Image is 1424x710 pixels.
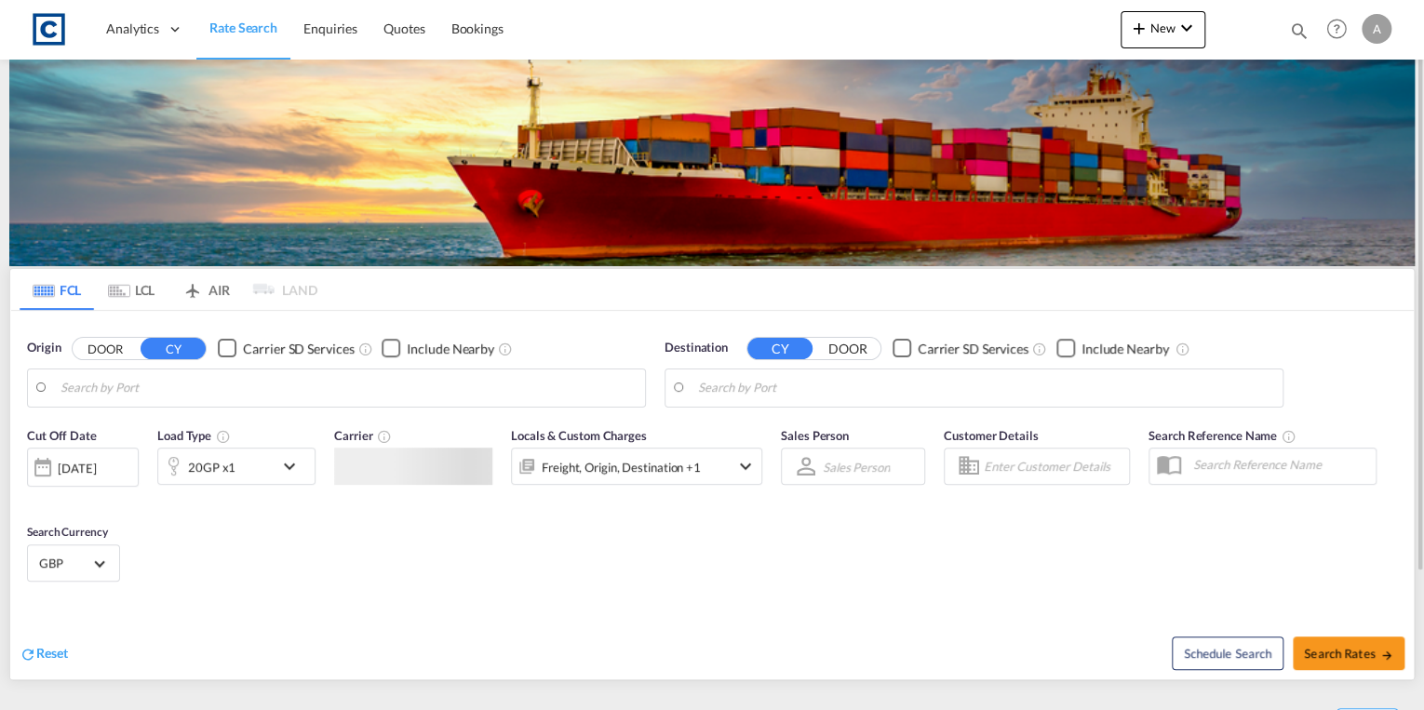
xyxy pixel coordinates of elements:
span: Help [1321,13,1352,45]
md-icon: Unchecked: Ignores neighbouring ports when fetching rates.Checked : Includes neighbouring ports w... [1175,342,1189,356]
span: Quotes [383,20,424,36]
md-icon: icon-refresh [20,646,36,663]
md-checkbox: Checkbox No Ink [893,339,1028,358]
md-select: Sales Person [821,453,892,480]
md-tab-item: LCL [94,269,168,310]
md-icon: icon-information-outline [216,429,231,444]
div: Freight Origin Destination Factory Stuffing [542,454,701,480]
div: Carrier SD Services [918,340,1028,358]
md-icon: Your search will be saved by the below given name [1282,429,1296,444]
div: Include Nearby [1081,340,1169,358]
button: CY [747,338,813,359]
md-datepicker: Select [27,485,41,510]
input: Enter Customer Details [984,452,1123,480]
div: [DATE] [27,448,139,487]
md-pagination-wrapper: Use the left and right arrow keys to navigate between tabs [20,269,317,310]
button: DOOR [73,338,138,359]
span: Search Reference Name [1149,428,1296,443]
div: A [1362,14,1391,44]
div: Freight Origin Destination Factory Stuffingicon-chevron-down [511,448,762,485]
span: Origin [27,339,60,357]
div: 20GP x1icon-chevron-down [157,448,316,485]
div: Carrier SD Services [243,340,354,358]
md-checkbox: Checkbox No Ink [382,339,494,358]
md-checkbox: Checkbox No Ink [218,339,354,358]
md-tab-item: FCL [20,269,94,310]
span: Rate Search [209,20,277,35]
button: Search Ratesicon-arrow-right [1293,636,1404,670]
span: Carrier [334,428,392,443]
md-icon: icon-chevron-down [1175,17,1198,39]
button: CY [141,338,206,359]
md-icon: Unchecked: Ignores neighbouring ports when fetching rates.Checked : Includes neighbouring ports w... [498,342,513,356]
span: Bookings [451,20,504,36]
div: Origin DOOR CY Checkbox No InkUnchecked: Search for CY (Container Yard) services for all selected... [10,311,1414,679]
md-icon: icon-plus 400-fg [1128,17,1150,39]
md-tab-item: AIR [168,269,243,310]
md-icon: The selected Trucker/Carrierwill be displayed in the rate results If the rates are from another f... [377,429,392,444]
span: GBP [39,555,91,571]
md-icon: icon-airplane [181,279,204,293]
md-icon: Unchecked: Search for CY (Container Yard) services for all selected carriers.Checked : Search for... [1032,342,1047,356]
button: icon-plus 400-fgNewicon-chevron-down [1121,11,1205,48]
span: Analytics [106,20,159,38]
button: DOOR [815,338,880,359]
img: LCL+%26+FCL+BACKGROUND.png [9,60,1415,266]
md-icon: icon-chevron-down [278,455,310,477]
md-checkbox: Checkbox No Ink [1056,339,1169,358]
button: Note: By default Schedule search will only considerorigin ports, destination ports and cut off da... [1172,636,1283,670]
div: 20GP x1 [188,454,235,480]
div: Include Nearby [407,340,494,358]
img: 1fdb9190129311efbfaf67cbb4249bed.jpeg [28,8,70,50]
span: Cut Off Date [27,428,97,443]
div: Help [1321,13,1362,47]
md-icon: icon-arrow-right [1380,649,1393,662]
span: Locals & Custom Charges [511,428,647,443]
div: [DATE] [58,460,96,476]
md-select: Select Currency: £ GBPUnited Kingdom Pound [37,550,110,577]
span: Search Currency [27,525,108,539]
span: Reset [36,645,68,661]
span: Sales Person [781,428,849,443]
span: Enquiries [303,20,357,36]
span: New [1128,20,1198,35]
div: icon-magnify [1289,20,1310,48]
input: Search by Port [60,374,636,402]
span: Search Rates [1304,646,1393,661]
input: Search Reference Name [1184,450,1376,478]
md-icon: Unchecked: Search for CY (Container Yard) services for all selected carriers.Checked : Search for... [357,342,372,356]
md-icon: icon-chevron-down [734,455,757,477]
input: Search by Port [698,374,1273,402]
span: Customer Details [944,428,1038,443]
div: icon-refreshReset [20,644,68,664]
span: Load Type [157,428,231,443]
span: Destination [665,339,728,357]
md-icon: icon-magnify [1289,20,1310,41]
